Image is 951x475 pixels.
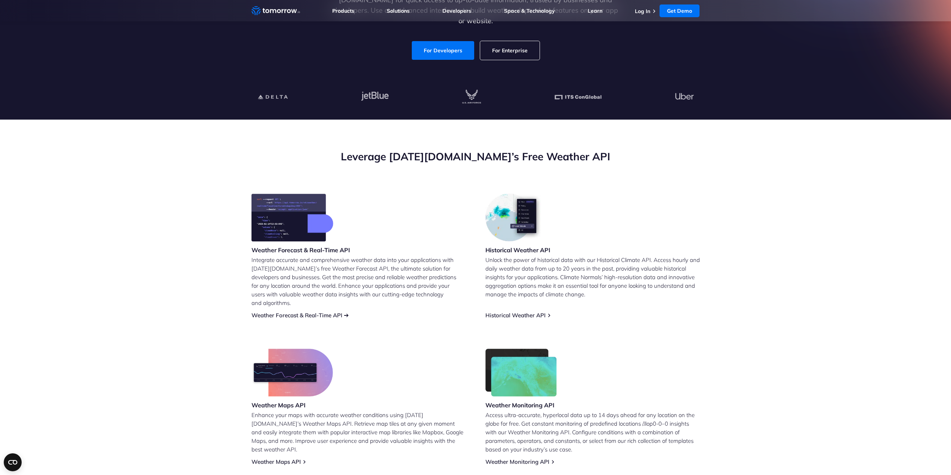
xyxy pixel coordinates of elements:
a: Historical Weather API [485,312,546,319]
a: Space & Technology [504,7,555,14]
h2: Leverage [DATE][DOMAIN_NAME]’s Free Weather API [251,149,700,164]
p: Unlock the power of historical data with our Historical Climate API. Access hourly and daily weat... [485,256,700,299]
p: Integrate accurate and comprehensive weather data into your applications with [DATE][DOMAIN_NAME]... [251,256,466,307]
a: Home link [251,5,300,16]
a: Weather Maps API [251,458,301,465]
h3: Historical Weather API [485,246,550,254]
a: For Enterprise [480,41,540,60]
p: Access ultra-accurate, hyperlocal data up to 14 days ahead for any location on the globe for free... [485,411,700,454]
a: Solutions [387,7,410,14]
a: Weather Monitoring API [485,458,549,465]
h3: Weather Maps API [251,401,333,409]
button: Open CMP widget [4,453,22,471]
a: Log In [635,8,650,15]
h3: Weather Monitoring API [485,401,557,409]
p: Enhance your maps with accurate weather conditions using [DATE][DOMAIN_NAME]’s Weather Maps API. ... [251,411,466,454]
a: Developers [442,7,471,14]
a: Products [332,7,354,14]
a: Learn [588,7,602,14]
h3: Weather Forecast & Real-Time API [251,246,350,254]
a: Weather Forecast & Real-Time API [251,312,342,319]
a: Get Demo [660,4,700,17]
a: For Developers [412,41,474,60]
